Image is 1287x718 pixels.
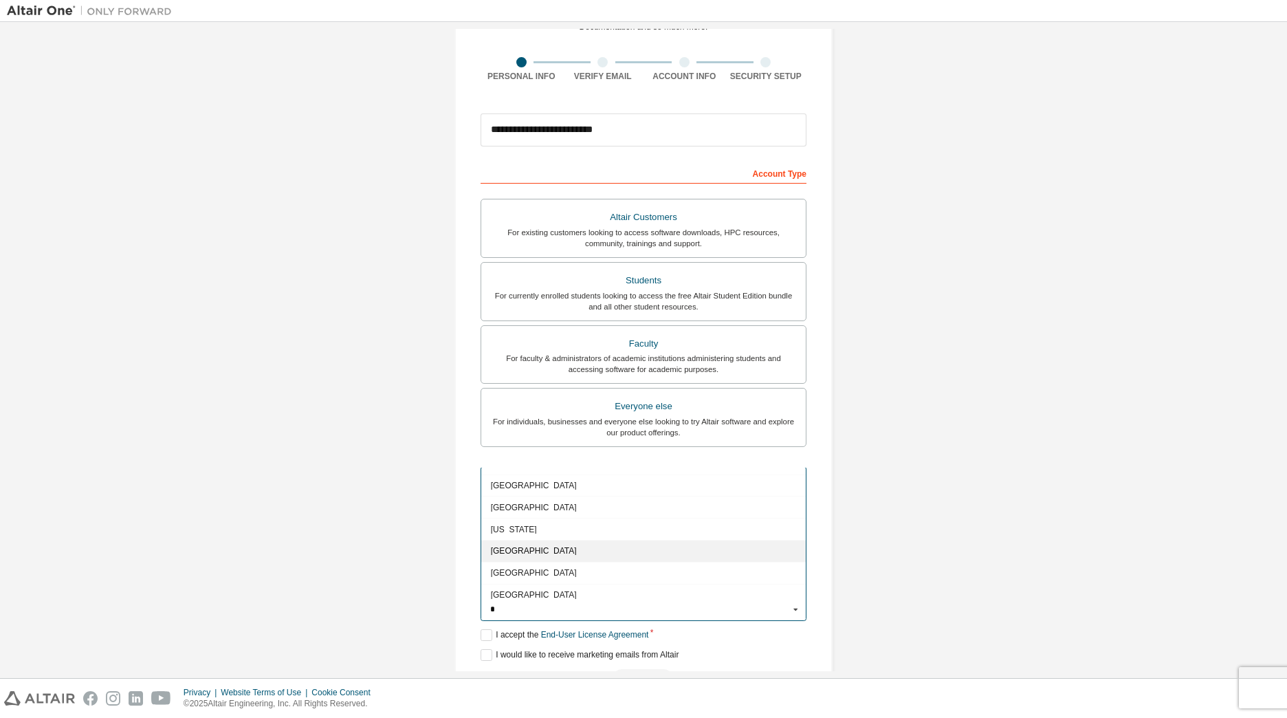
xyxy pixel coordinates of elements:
[491,569,797,577] span: [GEOGRAPHIC_DATA]
[489,353,797,375] div: For faculty & administrators of academic institutions administering students and accessing softwa...
[489,290,797,312] div: For currently enrolled students looking to access the free Altair Student Edition bundle and all ...
[481,629,648,641] label: I accept the
[541,630,649,640] a: End-User License Agreement
[221,687,311,698] div: Website Terms of Use
[491,525,797,533] span: [US_STATE]
[184,698,379,710] p: © 2025 Altair Engineering, Inc. All Rights Reserved.
[83,691,98,706] img: facebook.svg
[7,4,179,18] img: Altair One
[4,691,75,706] img: altair_logo.svg
[491,459,797,468] span: [GEOGRAPHIC_DATA]
[481,649,679,661] label: I would like to receive marketing emails from Altair
[489,227,797,249] div: For existing customers looking to access software downloads, HPC resources, community, trainings ...
[725,71,807,82] div: Security Setup
[129,691,143,706] img: linkedin.svg
[643,71,725,82] div: Account Info
[489,271,797,290] div: Students
[491,591,797,599] span: [GEOGRAPHIC_DATA]
[311,687,378,698] div: Cookie Consent
[489,397,797,416] div: Everyone else
[491,547,797,555] span: [GEOGRAPHIC_DATA]
[491,481,797,489] span: [GEOGRAPHIC_DATA]
[481,669,806,690] div: Read and acccept EULA to continue
[491,503,797,511] span: [GEOGRAPHIC_DATA]
[489,208,797,227] div: Altair Customers
[562,71,644,82] div: Verify Email
[184,687,221,698] div: Privacy
[481,162,806,184] div: Account Type
[151,691,171,706] img: youtube.svg
[481,71,562,82] div: Personal Info
[106,691,120,706] img: instagram.svg
[489,416,797,438] div: For individuals, businesses and everyone else looking to try Altair software and explore our prod...
[489,334,797,353] div: Faculty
